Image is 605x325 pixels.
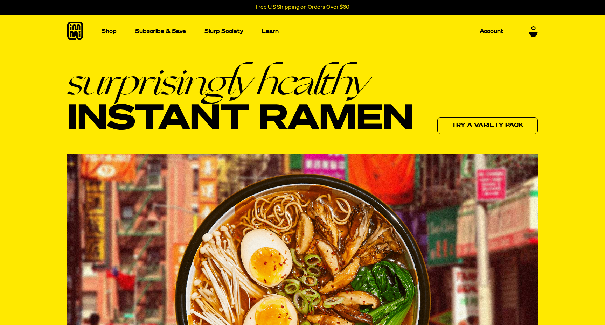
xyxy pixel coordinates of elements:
[67,62,413,100] em: surprisingly healthy
[529,26,538,37] a: 0
[204,29,243,34] p: Slurp Society
[202,26,246,37] a: Slurp Society
[262,29,279,34] p: Learn
[480,29,503,34] p: Account
[99,15,119,48] a: Shop
[256,4,349,10] p: Free U.S Shipping on Orders Over $60
[132,26,189,37] a: Subscribe & Save
[67,62,413,139] h1: Instant Ramen
[99,15,506,48] nav: Main navigation
[135,29,186,34] p: Subscribe & Save
[259,15,281,48] a: Learn
[531,26,536,32] span: 0
[437,117,538,134] a: Try a variety pack
[102,29,117,34] p: Shop
[477,26,506,37] a: Account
